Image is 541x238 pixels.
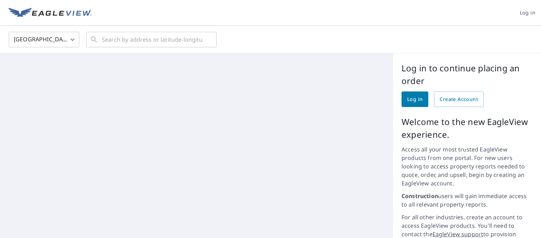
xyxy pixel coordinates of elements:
[434,91,484,107] a: Create Account
[402,91,428,107] a: Log in
[440,95,478,104] span: Create Account
[402,192,533,209] p: users will gain immediate access to all relevant property reports.
[433,230,484,238] a: EagleView support
[402,145,533,188] p: Access all your most trusted EagleView products from one portal. For new users looking to access ...
[8,8,92,18] img: EV Logo
[407,95,423,104] span: Log in
[402,62,533,87] p: Log in to continue placing an order
[402,115,533,141] p: Welcome to the new EagleView experience.
[9,30,79,49] div: [GEOGRAPHIC_DATA]
[102,30,202,49] input: Search by address or latitude-longitude
[402,192,438,200] strong: Construction
[520,8,535,17] span: Log in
